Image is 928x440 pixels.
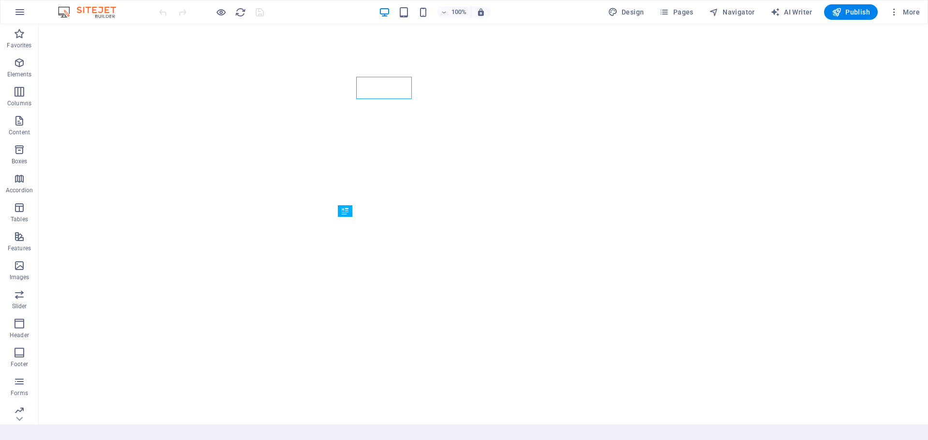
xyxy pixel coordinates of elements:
[7,71,32,78] p: Elements
[885,4,924,20] button: More
[10,273,29,281] p: Images
[10,331,29,339] p: Header
[56,6,128,18] img: Editor Logo
[477,8,485,16] i: On resize automatically adjust zoom level to fit chosen device.
[9,128,30,136] p: Content
[11,215,28,223] p: Tables
[770,7,812,17] span: AI Writer
[12,157,28,165] p: Boxes
[832,7,870,17] span: Publish
[889,7,920,17] span: More
[234,6,246,18] button: reload
[659,7,693,17] span: Pages
[11,389,28,397] p: Forms
[767,4,816,20] button: AI Writer
[12,302,27,310] p: Slider
[8,244,31,252] p: Features
[451,6,467,18] h6: 100%
[604,4,648,20] div: Design (Ctrl+Alt+Y)
[705,4,759,20] button: Navigator
[11,360,28,368] p: Footer
[215,6,227,18] button: Click here to leave preview mode and continue editing
[824,4,878,20] button: Publish
[235,7,246,18] i: Reload page
[655,4,697,20] button: Pages
[437,6,471,18] button: 100%
[608,7,644,17] span: Design
[604,4,648,20] button: Design
[7,42,31,49] p: Favorites
[6,186,33,194] p: Accordion
[7,99,31,107] p: Columns
[709,7,755,17] span: Navigator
